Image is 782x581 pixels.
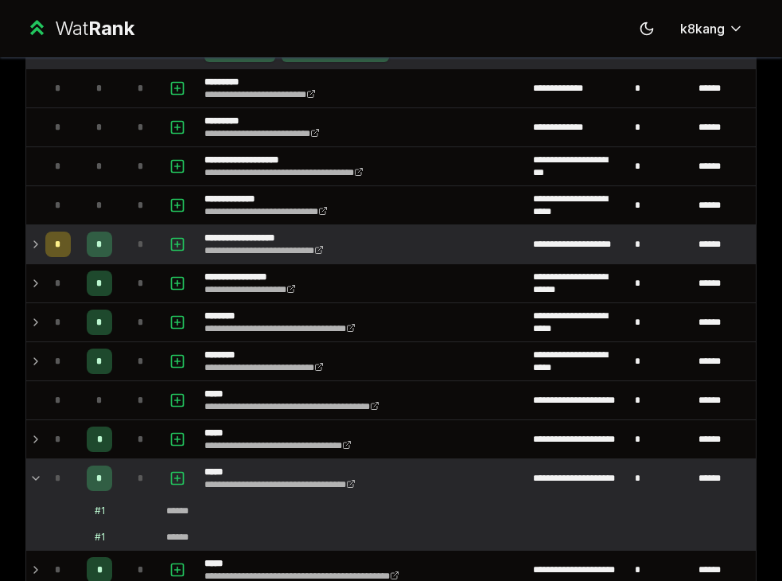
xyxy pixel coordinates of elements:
div: Wat [55,16,134,41]
span: Rank [88,17,134,40]
a: WatRank [25,16,134,41]
button: k8kang [667,14,757,43]
span: k8kang [680,19,725,38]
div: # 1 [95,531,105,544]
div: # 1 [95,505,105,517]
